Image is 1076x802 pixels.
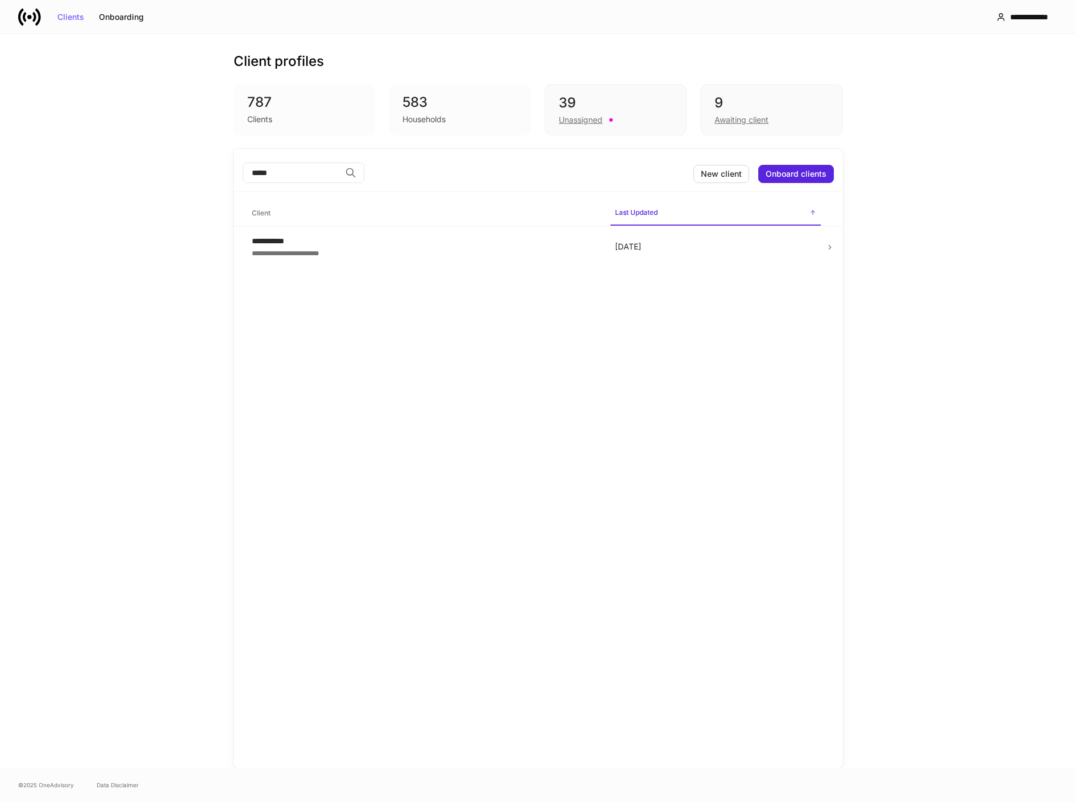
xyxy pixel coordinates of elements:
span: Last Updated [610,201,821,226]
div: Clients [247,114,272,125]
div: 583 [402,93,517,111]
div: New client [701,170,742,178]
h6: Last Updated [615,207,658,218]
h3: Client profiles [234,52,324,70]
button: New client [693,165,749,183]
div: Awaiting client [714,114,768,126]
span: © 2025 OneAdvisory [18,780,74,789]
div: Households [402,114,446,125]
span: Client [247,202,601,225]
div: Unassigned [559,114,603,126]
h6: Client [252,207,271,218]
button: Clients [50,8,92,26]
a: Data Disclaimer [97,780,139,789]
div: 39 [559,94,672,112]
div: 39Unassigned [545,84,687,135]
div: 9 [714,94,828,112]
div: Onboarding [99,13,144,21]
button: Onboard clients [758,165,834,183]
button: Onboarding [92,8,151,26]
p: [DATE] [615,241,816,252]
div: 787 [247,93,362,111]
div: Clients [57,13,84,21]
div: Onboard clients [766,170,826,178]
div: 9Awaiting client [700,84,842,135]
